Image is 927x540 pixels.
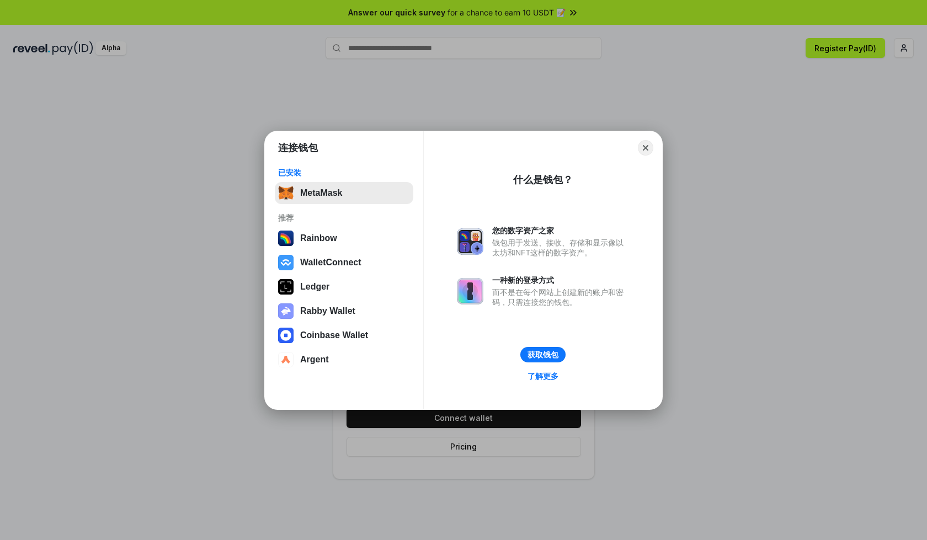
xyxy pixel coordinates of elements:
[275,252,413,274] button: WalletConnect
[300,282,329,292] div: Ledger
[275,300,413,322] button: Rabby Wallet
[457,228,483,255] img: svg+xml,%3Csvg%20xmlns%3D%22http%3A%2F%2Fwww.w3.org%2F2000%2Fsvg%22%20fill%3D%22none%22%20viewBox...
[278,328,294,343] img: svg+xml,%3Csvg%20width%3D%2228%22%20height%3D%2228%22%20viewBox%3D%220%200%2028%2028%22%20fill%3D...
[278,255,294,270] img: svg+xml,%3Csvg%20width%3D%2228%22%20height%3D%2228%22%20viewBox%3D%220%200%2028%2028%22%20fill%3D...
[528,371,558,381] div: 了解更多
[457,278,483,304] img: svg+xml,%3Csvg%20xmlns%3D%22http%3A%2F%2Fwww.w3.org%2F2000%2Fsvg%22%20fill%3D%22none%22%20viewBox...
[492,287,629,307] div: 而不是在每个网站上创建新的账户和密码，只需连接您的钱包。
[300,355,329,365] div: Argent
[278,185,294,201] img: svg+xml,%3Csvg%20fill%3D%22none%22%20height%3D%2233%22%20viewBox%3D%220%200%2035%2033%22%20width%...
[520,347,566,362] button: 获取钱包
[521,369,565,383] a: 了解更多
[300,306,355,316] div: Rabby Wallet
[278,352,294,367] img: svg+xml,%3Csvg%20width%3D%2228%22%20height%3D%2228%22%20viewBox%3D%220%200%2028%2028%22%20fill%3D...
[300,258,361,268] div: WalletConnect
[638,140,653,156] button: Close
[300,188,342,198] div: MetaMask
[492,226,629,236] div: 您的数字资产之家
[278,303,294,319] img: svg+xml,%3Csvg%20xmlns%3D%22http%3A%2F%2Fwww.w3.org%2F2000%2Fsvg%22%20fill%3D%22none%22%20viewBox...
[492,275,629,285] div: 一种新的登录方式
[492,238,629,258] div: 钱包用于发送、接收、存储和显示像以太坊和NFT这样的数字资产。
[275,276,413,298] button: Ledger
[528,350,558,360] div: 获取钱包
[300,330,368,340] div: Coinbase Wallet
[275,182,413,204] button: MetaMask
[278,141,318,154] h1: 连接钱包
[300,233,337,243] div: Rainbow
[278,168,410,178] div: 已安装
[275,349,413,371] button: Argent
[278,279,294,295] img: svg+xml,%3Csvg%20xmlns%3D%22http%3A%2F%2Fwww.w3.org%2F2000%2Fsvg%22%20width%3D%2228%22%20height%3...
[278,231,294,246] img: svg+xml,%3Csvg%20width%3D%22120%22%20height%3D%22120%22%20viewBox%3D%220%200%20120%20120%22%20fil...
[278,213,410,223] div: 推荐
[275,324,413,346] button: Coinbase Wallet
[513,173,573,186] div: 什么是钱包？
[275,227,413,249] button: Rainbow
